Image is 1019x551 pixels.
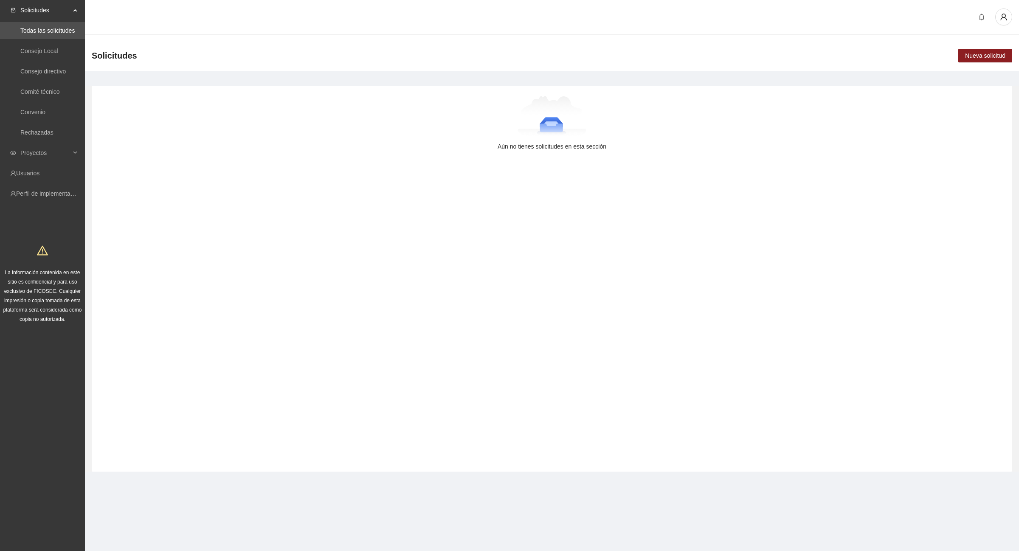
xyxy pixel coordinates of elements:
[20,48,58,54] a: Consejo Local
[92,49,137,62] span: Solicitudes
[995,8,1012,25] button: user
[20,88,60,95] a: Comité técnico
[20,27,75,34] a: Todas las solicitudes
[975,10,988,24] button: bell
[10,150,16,156] span: eye
[105,142,999,151] div: Aún no tienes solicitudes en esta sección
[965,51,1005,60] span: Nueva solicitud
[20,109,45,115] a: Convenio
[518,96,587,138] img: Aún no tienes solicitudes en esta sección
[37,245,48,256] span: warning
[20,2,70,19] span: Solicitudes
[20,68,66,75] a: Consejo directivo
[996,13,1012,21] span: user
[16,190,82,197] a: Perfil de implementadora
[16,170,39,177] a: Usuarios
[10,7,16,13] span: inbox
[958,49,1012,62] button: Nueva solicitud
[20,129,53,136] a: Rechazadas
[975,14,988,20] span: bell
[3,270,82,322] span: La información contenida en este sitio es confidencial y para uso exclusivo de FICOSEC. Cualquier...
[20,144,70,161] span: Proyectos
